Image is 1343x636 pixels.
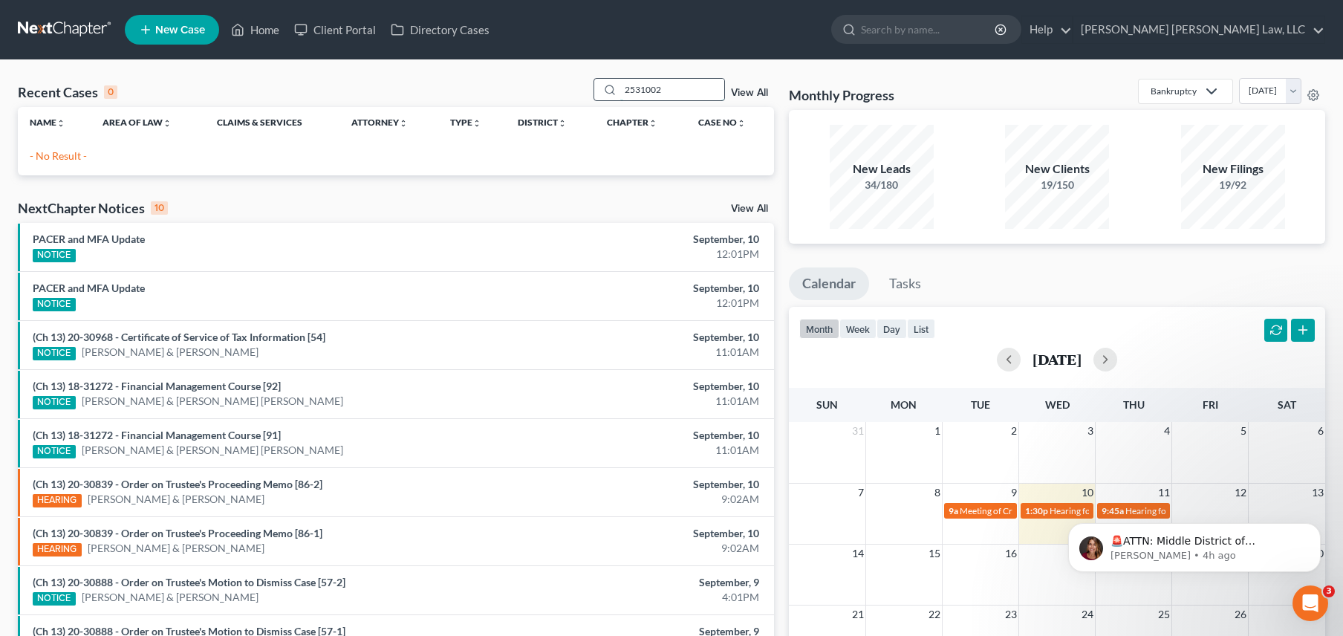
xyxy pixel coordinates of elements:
[33,445,76,458] div: NOTICE
[1080,606,1095,623] span: 24
[1323,585,1335,597] span: 3
[876,267,934,300] a: Tasks
[1292,585,1328,621] iframe: Intercom live chat
[30,117,65,128] a: Nameunfold_more
[856,484,865,502] span: 7
[1239,422,1248,440] span: 5
[82,345,258,360] a: [PERSON_NAME] & [PERSON_NAME]
[1181,160,1285,178] div: New Filings
[527,575,760,590] div: September, 9
[607,117,657,128] a: Chapterunfold_more
[155,25,205,36] span: New Case
[1080,484,1095,502] span: 10
[33,592,76,606] div: NOTICE
[1278,398,1296,411] span: Sat
[830,178,934,192] div: 34/180
[33,380,281,392] a: (Ch 13) 18-31272 - Financial Management Course [92]
[927,545,942,562] span: 15
[1073,16,1324,43] a: [PERSON_NAME] [PERSON_NAME] Law, LLC
[789,86,894,104] h3: Monthly Progress
[527,379,760,394] div: September, 10
[960,505,1125,516] span: Meeting of Creditors for [PERSON_NAME]
[1086,422,1095,440] span: 3
[933,422,942,440] span: 1
[1005,160,1109,178] div: New Clients
[907,319,935,339] button: list
[527,232,760,247] div: September, 10
[224,16,287,43] a: Home
[971,398,990,411] span: Tue
[1181,178,1285,192] div: 19/92
[33,249,76,262] div: NOTICE
[527,281,760,296] div: September, 10
[527,394,760,409] div: 11:01AM
[1009,484,1018,502] span: 9
[351,117,408,128] a: Attorneyunfold_more
[104,85,117,99] div: 0
[33,233,145,245] a: PACER and MFA Update
[527,492,760,507] div: 9:02AM
[527,477,760,492] div: September, 10
[1022,16,1072,43] a: Help
[33,331,325,343] a: (Ch 13) 20-30968 - Certificate of Service of Tax Information [54]
[56,119,65,128] i: unfold_more
[1233,606,1248,623] span: 26
[830,160,934,178] div: New Leads
[518,117,567,128] a: Districtunfold_more
[737,119,746,128] i: unfold_more
[82,394,343,409] a: [PERSON_NAME] & [PERSON_NAME] [PERSON_NAME]
[851,606,865,623] span: 21
[527,443,760,458] div: 11:01AM
[1162,422,1171,440] span: 4
[33,576,345,588] a: (Ch 13) 20-30888 - Order on Trustee's Motion to Dismiss Case [57-2]
[877,319,907,339] button: day
[1316,422,1325,440] span: 6
[1004,606,1018,623] span: 23
[527,428,760,443] div: September, 10
[1045,398,1070,411] span: Wed
[527,541,760,556] div: 9:02AM
[88,492,264,507] a: [PERSON_NAME] & [PERSON_NAME]
[82,590,258,605] a: [PERSON_NAME] & [PERSON_NAME]
[1157,606,1171,623] span: 25
[33,494,82,507] div: HEARING
[1005,178,1109,192] div: 19/150
[527,247,760,262] div: 12:01PM
[731,88,768,98] a: View All
[1033,351,1082,367] h2: [DATE]
[789,267,869,300] a: Calendar
[33,347,76,360] div: NOTICE
[851,545,865,562] span: 14
[163,119,172,128] i: unfold_more
[1025,505,1048,516] span: 1:30p
[1009,422,1018,440] span: 2
[450,117,481,128] a: Typeunfold_more
[88,541,264,556] a: [PERSON_NAME] & [PERSON_NAME]
[1004,545,1018,562] span: 16
[731,204,768,214] a: View All
[383,16,497,43] a: Directory Cases
[527,526,760,541] div: September, 10
[1310,484,1325,502] span: 13
[949,505,958,516] span: 9a
[1123,398,1145,411] span: Thu
[205,107,339,137] th: Claims & Services
[399,119,408,128] i: unfold_more
[527,296,760,311] div: 12:01PM
[82,443,343,458] a: [PERSON_NAME] & [PERSON_NAME] [PERSON_NAME]
[18,83,117,101] div: Recent Cases
[698,117,746,128] a: Case Nounfold_more
[1046,492,1343,596] iframe: Intercom notifications message
[933,484,942,502] span: 8
[648,119,657,128] i: unfold_more
[33,282,145,294] a: PACER and MFA Update
[861,16,997,43] input: Search by name...
[1151,85,1197,97] div: Bankruptcy
[1203,398,1218,411] span: Fri
[527,330,760,345] div: September, 10
[839,319,877,339] button: week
